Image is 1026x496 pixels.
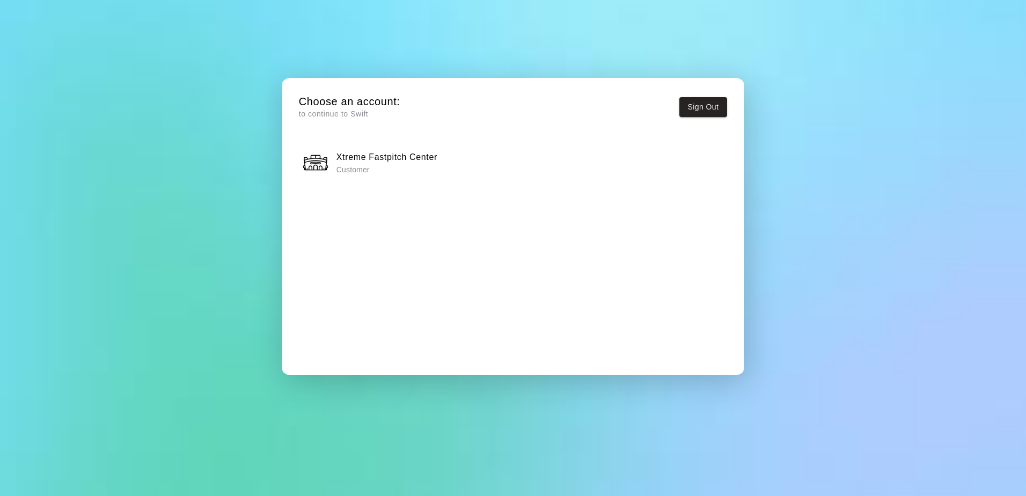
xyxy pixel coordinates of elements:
[679,97,728,117] button: Sign Out
[336,164,437,175] p: Customer
[299,94,400,109] h5: Choose an account:
[336,150,437,164] h6: Xtreme Fastpitch Center
[299,145,727,179] button: Xtreme Fastpitch CenterXtreme Fastpitch Center Customer
[299,108,400,120] p: to continue to Swift
[302,149,329,176] img: Xtreme Fastpitch Center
